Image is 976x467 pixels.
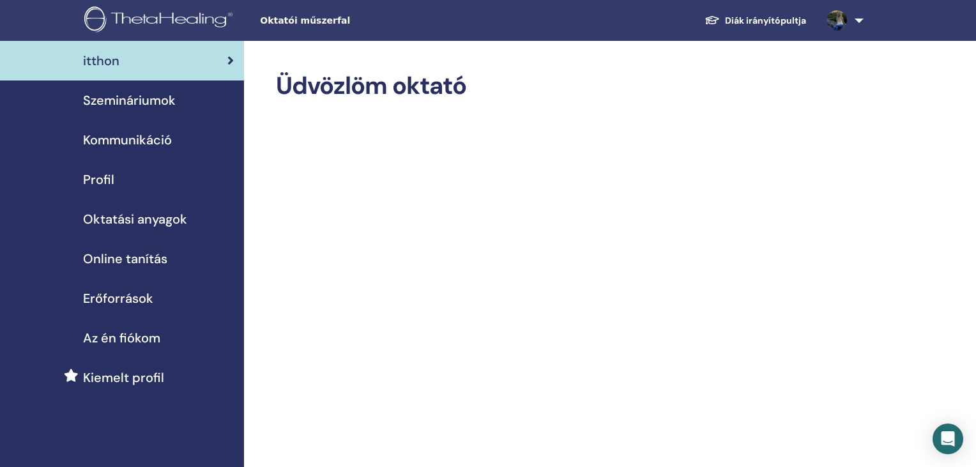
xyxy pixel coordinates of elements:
div: Open Intercom Messenger [933,424,963,454]
span: Profil [83,170,114,189]
span: Kiemelt profil [83,368,164,387]
span: Erőforrások [83,289,153,308]
span: Az én fiókom [83,328,160,348]
img: logo.png [84,6,237,35]
span: Oktatói műszerfal [260,14,452,27]
span: Kommunikáció [83,130,172,149]
span: Online tanítás [83,249,167,268]
span: Szemináriumok [83,91,176,110]
img: graduation-cap-white.svg [705,15,720,26]
img: default.jpg [827,10,847,31]
span: itthon [83,51,119,70]
span: Oktatási anyagok [83,210,187,229]
a: Diák irányítópultja [694,9,816,33]
h2: Üdvözlöm oktató [276,72,861,101]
